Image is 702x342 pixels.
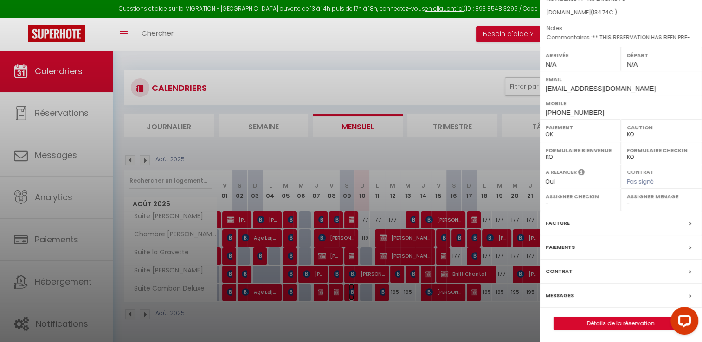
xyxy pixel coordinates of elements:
[546,146,615,155] label: Formulaire Bienvenue
[627,51,696,60] label: Départ
[554,317,688,330] button: Détails de la réservation
[547,24,695,33] p: Notes :
[546,266,573,276] label: Contrat
[547,33,695,42] p: Commentaires :
[627,177,654,185] span: Pas signé
[546,51,615,60] label: Arrivée
[591,8,617,16] span: ( € )
[546,61,556,68] span: N/A
[547,8,695,17] div: [DOMAIN_NAME]
[663,303,702,342] iframe: LiveChat chat widget
[593,8,609,16] span: 134.74
[546,242,575,252] label: Paiements
[627,61,638,68] span: N/A
[546,123,615,132] label: Paiement
[627,123,696,132] label: Caution
[627,146,696,155] label: Formulaire Checkin
[546,168,577,176] label: A relancer
[546,218,570,228] label: Facture
[546,85,656,92] span: [EMAIL_ADDRESS][DOMAIN_NAME]
[565,24,568,32] span: -
[627,168,654,174] label: Contrat
[546,192,615,201] label: Assigner Checkin
[546,99,696,108] label: Mobile
[554,317,688,329] a: Détails de la réservation
[578,168,585,178] i: Sélectionner OUI si vous souhaiter envoyer les séquences de messages post-checkout
[546,291,574,300] label: Messages
[546,109,604,116] span: [PHONE_NUMBER]
[627,192,696,201] label: Assigner Menage
[546,75,696,84] label: Email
